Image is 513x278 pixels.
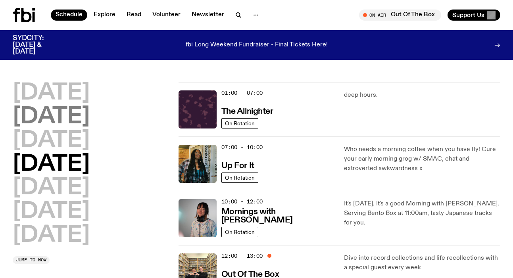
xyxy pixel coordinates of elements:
button: [DATE] [13,153,90,176]
button: [DATE] [13,224,90,247]
span: 07:00 - 10:00 [221,144,263,151]
a: Explore [89,10,120,21]
span: Jump to now [16,258,46,262]
span: On Rotation [225,229,255,235]
a: Newsletter [187,10,229,21]
p: Dive into record collections and life recollections with a special guest every week [344,253,500,272]
p: Who needs a morning coffee when you have Ify! Cure your early morning grog w/ SMAC, chat and extr... [344,145,500,173]
span: 10:00 - 12:00 [221,198,263,205]
button: [DATE] [13,82,90,104]
p: deep hours. [344,90,500,100]
h3: Mornings with [PERSON_NAME] [221,208,335,224]
img: Kana Frazer is smiling at the camera with her head tilted slightly to her left. She wears big bla... [179,199,217,237]
img: Ify - a Brown Skin girl with black braided twists, looking up to the side with her tongue stickin... [179,145,217,183]
span: 01:00 - 07:00 [221,89,263,97]
button: [DATE] [13,106,90,128]
a: Schedule [51,10,87,21]
button: [DATE] [13,177,90,199]
a: Read [122,10,146,21]
button: [DATE] [13,201,90,223]
a: Mornings with [PERSON_NAME] [221,206,335,224]
a: Up For It [221,160,254,170]
span: On Rotation [225,121,255,127]
span: 12:00 - 13:00 [221,252,263,260]
button: Jump to now [13,256,50,264]
button: Support Us [448,10,500,21]
span: On Rotation [225,175,255,181]
p: It's [DATE]. It's a good Morning with [PERSON_NAME]. Serving Bento Box at 11:00am, tasty Japanese... [344,199,500,228]
a: On Rotation [221,118,258,128]
span: Support Us [452,12,484,19]
a: On Rotation [221,227,258,237]
h3: The Allnighter [221,107,273,116]
a: Volunteer [148,10,185,21]
a: The Allnighter [221,106,273,116]
a: On Rotation [221,173,258,183]
h3: SYDCITY: [DATE] & [DATE] [13,35,63,55]
h3: Up For It [221,162,254,170]
button: On AirOut Of The Box [359,10,441,21]
button: [DATE] [13,130,90,152]
p: fbi Long Weekend Fundraiser - Final Tickets Here! [186,42,328,49]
